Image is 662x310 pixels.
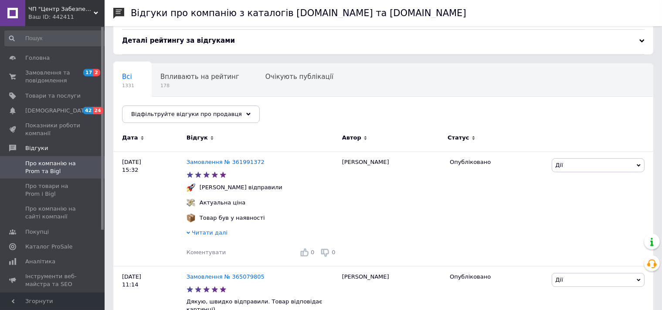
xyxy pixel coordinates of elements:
[187,214,195,222] img: :package:
[25,92,81,100] span: Товари та послуги
[25,205,81,221] span: Про компанію на сайті компанії
[192,229,227,236] span: Читати далі
[25,182,81,198] span: Про товари на Prom і Bigl
[187,198,195,207] img: :money_with_wings:
[450,158,545,166] div: Опубліковано
[556,162,563,168] span: Дії
[122,36,645,45] div: Деталі рейтингу за відгуками
[160,73,239,81] span: Впливають на рейтинг
[131,111,242,117] span: Відфільтруйте відгуки про продавця
[197,184,285,191] div: [PERSON_NAME] відправили
[197,214,267,222] div: Товар був у наявності
[122,82,134,89] span: 1331
[122,73,132,81] span: Всі
[187,159,265,165] a: Замовлення № 361991372
[25,107,90,115] span: [DEMOGRAPHIC_DATA]
[25,273,81,288] span: Інструменти веб-майстра та SEO
[25,160,81,175] span: Про компанію на Prom та Bigl
[187,229,338,239] div: Читати далі
[556,276,563,283] span: Дії
[122,134,138,142] span: Дата
[83,69,93,76] span: 17
[122,37,235,44] span: Деталі рейтингу за відгуками
[450,273,545,281] div: Опубліковано
[448,134,469,142] span: Статус
[93,69,100,76] span: 2
[25,228,49,236] span: Покупці
[311,249,314,255] span: 0
[338,151,445,266] div: [PERSON_NAME]
[332,249,335,255] span: 0
[28,13,105,21] div: Ваш ID: 442411
[187,134,208,142] span: Відгук
[342,134,361,142] span: Автор
[25,243,72,251] span: Каталог ProSale
[131,8,466,18] h1: Відгуки про компанію з каталогів [DOMAIN_NAME] та [DOMAIN_NAME]
[4,31,108,46] input: Пошук
[265,73,333,81] span: Очікують публікації
[28,5,94,13] span: ЧП "Центр Забезпечення Салонів"
[122,106,210,114] span: Опубліковані без комен...
[25,122,81,137] span: Показники роботи компанії
[83,107,93,114] span: 42
[197,199,248,207] div: Актуальна ціна
[25,54,50,62] span: Головна
[93,107,103,114] span: 24
[187,249,226,255] span: Коментувати
[160,82,239,89] span: 178
[25,258,55,266] span: Аналітика
[25,69,81,85] span: Замовлення та повідомлення
[113,151,187,266] div: [DATE] 15:32
[187,273,265,280] a: Замовлення № 365079805
[113,97,228,130] div: Опубліковані без коментаря
[25,144,48,152] span: Відгуки
[187,183,195,192] img: :rocket:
